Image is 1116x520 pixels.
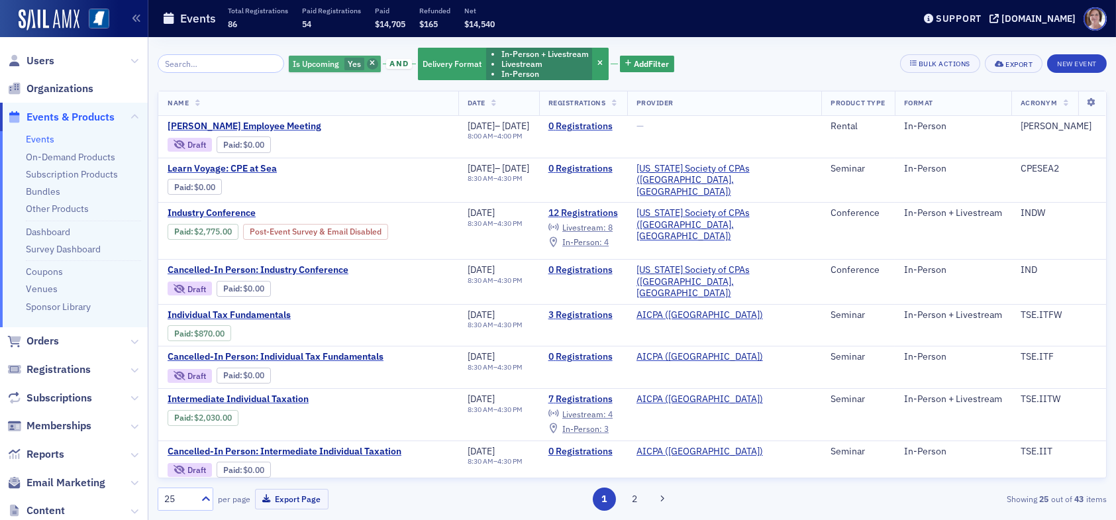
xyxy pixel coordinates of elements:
span: Add Filter [634,58,669,70]
button: Bulk Actions [900,54,980,73]
a: View Homepage [79,9,109,31]
a: Content [7,503,65,518]
button: New Event [1047,54,1107,73]
span: 4 [604,236,609,247]
a: 0 Registrations [548,163,618,175]
a: 0 Registrations [548,446,618,458]
span: Mississippi Society of CPAs (Ridgeland, MS) [636,163,813,198]
div: Paid: 8 - $203000 [168,410,238,426]
div: Paid: 0 - $0 [217,462,271,478]
div: Draft [187,372,206,380]
a: 0 Registrations [548,264,618,276]
span: AICPA (Durham) [636,351,763,363]
div: In-Person + Livestream [904,309,1002,321]
div: Conference [831,207,885,219]
span: 8 [608,222,613,233]
a: Individual Tax Fundamentals [168,309,390,321]
li: Livestream [501,59,589,69]
span: Mississippi Society of CPAs (Ridgeland, MS) [636,207,813,242]
div: TSE.ITFW [1021,309,1097,321]
a: Venues [26,283,58,295]
span: Users [26,54,54,68]
a: Paid [174,227,191,236]
button: [DOMAIN_NAME] [989,14,1080,23]
div: TSE.ITF [1021,351,1097,363]
span: AICPA (Durham) [636,446,763,458]
div: – [468,174,530,183]
div: Post-Event Survey [243,224,388,240]
span: [DATE] [468,120,495,132]
span: Name [168,98,189,107]
span: AICPA (Durham) [636,309,763,321]
span: Email Marketing [26,476,105,490]
span: 86 [228,19,237,29]
div: – [468,121,530,132]
a: Paid [223,284,240,293]
span: Acronym [1021,98,1058,107]
h1: Events [180,11,216,26]
a: AICPA ([GEOGRAPHIC_DATA]) [636,446,763,458]
span: Learn Voyage: CPE at Sea [168,163,390,175]
span: : [223,140,244,150]
div: – [468,321,523,329]
a: AICPA ([GEOGRAPHIC_DATA]) [636,351,763,363]
div: Showing out of items [799,493,1107,505]
a: Intermediate Individual Taxation [168,393,390,405]
span: $165 [419,19,438,29]
div: Seminar [831,393,885,405]
time: 4:30 PM [497,362,523,372]
a: Orders [7,334,59,348]
span: Registrations [26,362,91,377]
a: Registrations [7,362,91,377]
a: Paid [223,370,240,380]
div: In-Person [904,264,1002,276]
div: Conference [831,264,885,276]
input: Search… [158,54,284,73]
time: 8:30 AM [468,219,493,228]
div: – [468,219,523,228]
span: $14,705 [375,19,405,29]
div: Paid: 0 - $0 [217,368,271,384]
div: TSE.IITW [1021,393,1097,405]
time: 8:30 AM [468,362,493,372]
div: – [468,132,530,140]
time: 8:30 AM [468,320,493,329]
span: 3 [604,423,609,434]
div: [DOMAIN_NAME] [1001,13,1076,25]
div: INDW [1021,207,1097,219]
span: [DATE] [468,162,495,174]
div: Paid: 14 - $277500 [168,224,238,240]
div: In-Person [904,121,1002,132]
a: 12 Registrations [548,207,618,219]
span: Delivery Format [423,58,482,69]
button: and [383,59,416,70]
div: In-Person + Livestream [904,393,1002,405]
a: [PERSON_NAME] Employee Meeting [168,121,390,132]
strong: 25 [1037,493,1051,505]
div: [PERSON_NAME] [1021,121,1097,132]
time: 4:30 PM [497,276,523,285]
span: Cancelled-In Person: Individual Tax Fundamentals [168,351,390,363]
a: Survey Dashboard [26,243,101,255]
div: Bulk Actions [919,60,970,68]
span: : [223,284,244,293]
span: 54 [302,19,311,29]
a: In-Person: 3 [548,423,609,434]
div: 25 [164,492,193,506]
a: Industry Conference [168,207,449,219]
span: Registrations [548,98,606,107]
span: $2,030.00 [195,413,232,423]
div: – [468,363,523,372]
a: Reports [7,447,64,462]
div: In-Person [904,351,1002,363]
div: Paid: 4 - $87000 [168,325,231,341]
a: Coupons [26,266,63,278]
a: Subscriptions [7,391,92,405]
button: Export [985,54,1042,73]
a: Memberships [7,419,91,433]
a: Email Marketing [7,476,105,490]
span: [DATE] [468,207,495,219]
div: Seminar [831,351,885,363]
button: Export Page [255,489,329,509]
